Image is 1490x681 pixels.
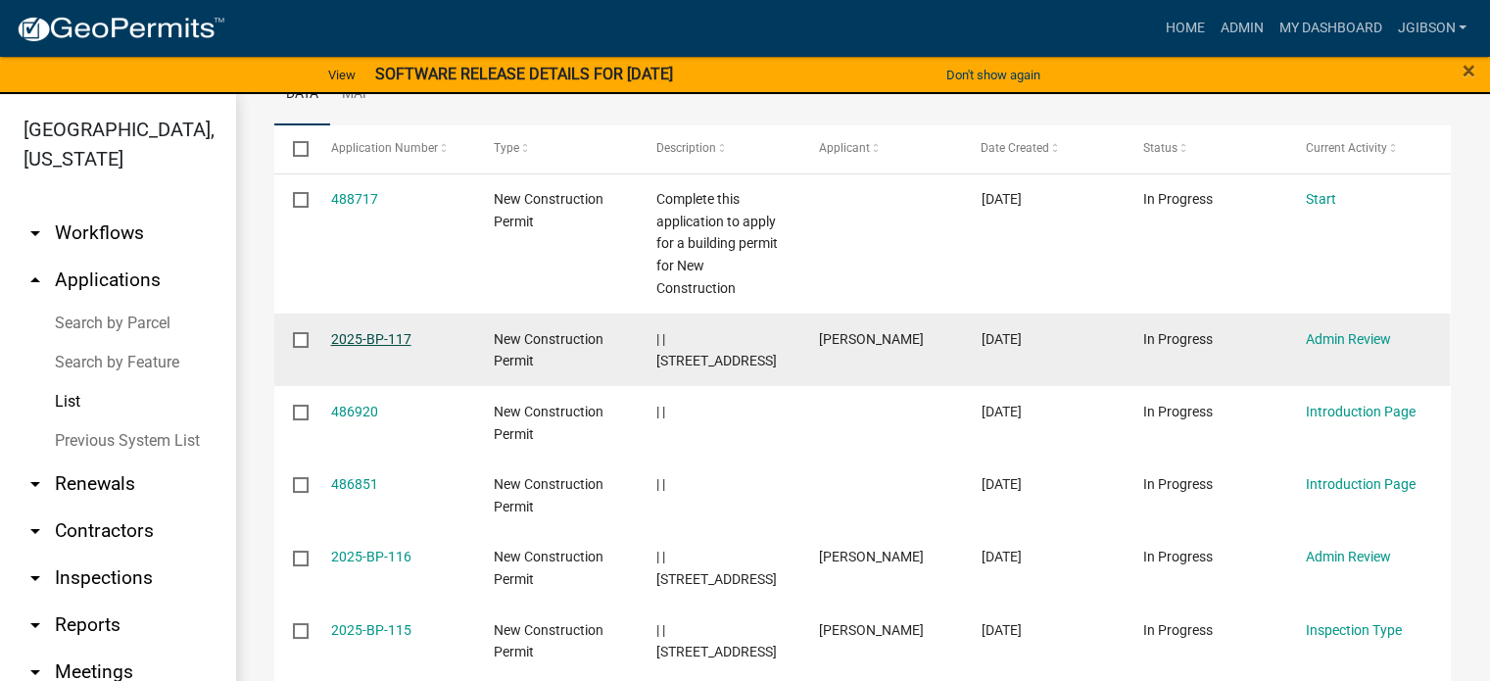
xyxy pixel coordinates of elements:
[981,141,1049,155] span: Date Created
[981,622,1021,638] span: 09/24/2025
[1143,141,1178,155] span: Status
[818,549,923,564] span: Ricky Cox
[24,566,47,590] i: arrow_drop_down
[331,141,438,155] span: Application Number
[1125,125,1287,172] datatable-header-cell: Status
[1306,141,1387,155] span: Current Activity
[1463,59,1475,82] button: Close
[1143,476,1213,492] span: In Progress
[494,476,603,514] span: New Construction Permit
[494,549,603,587] span: New Construction Permit
[375,65,673,83] strong: SOFTWARE RELEASE DETAILS FOR [DATE]
[818,331,923,347] span: David Hehman
[1271,10,1389,47] a: My Dashboard
[818,141,869,155] span: Applicant
[981,476,1021,492] span: 10/02/2025
[494,331,603,369] span: New Construction Permit
[274,125,312,172] datatable-header-cell: Select
[331,404,378,419] a: 486920
[1306,549,1391,564] a: Admin Review
[1287,125,1450,172] datatable-header-cell: Current Activity
[24,613,47,637] i: arrow_drop_down
[474,125,637,172] datatable-header-cell: Type
[331,622,411,638] a: 2025-BP-115
[1143,622,1213,638] span: In Progress
[494,191,603,229] span: New Construction Permit
[312,125,474,172] datatable-header-cell: Application Number
[1143,331,1213,347] span: In Progress
[655,191,777,296] span: Complete this application to apply for a building permit for New Construction
[1306,622,1402,638] a: Inspection Type
[1306,404,1416,419] a: Introduction Page
[655,622,776,660] span: | | 960 HWY 36 WEST WOODLAND
[331,549,411,564] a: 2025-BP-116
[962,125,1125,172] datatable-header-cell: Date Created
[981,404,1021,419] span: 10/02/2025
[331,331,411,347] a: 2025-BP-117
[1389,10,1474,47] a: jgibson
[637,125,799,172] datatable-header-cell: Description
[494,404,603,442] span: New Construction Permit
[494,141,519,155] span: Type
[24,472,47,496] i: arrow_drop_down
[655,331,776,369] span: | | 8965 Tuck Persons Hwy
[331,191,378,207] a: 488717
[981,191,1021,207] span: 10/06/2025
[24,519,47,543] i: arrow_drop_down
[1157,10,1212,47] a: Home
[655,476,664,492] span: | |
[331,476,378,492] a: 486851
[24,268,47,292] i: arrow_drop_up
[1306,331,1391,347] a: Admin Review
[1306,191,1336,207] a: Start
[1143,549,1213,564] span: In Progress
[818,622,923,638] span: Robert Calvin Wise
[1143,191,1213,207] span: In Progress
[24,221,47,245] i: arrow_drop_down
[938,59,1048,91] button: Don't show again
[494,622,603,660] span: New Construction Permit
[655,549,776,587] span: | | 7273 Columbus Hwy
[655,404,664,419] span: | |
[1212,10,1271,47] a: Admin
[799,125,962,172] datatable-header-cell: Applicant
[1143,404,1213,419] span: In Progress
[981,331,1021,347] span: 10/06/2025
[1306,476,1416,492] a: Introduction Page
[981,549,1021,564] span: 09/29/2025
[655,141,715,155] span: Description
[1463,57,1475,84] span: ×
[320,59,363,91] a: View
